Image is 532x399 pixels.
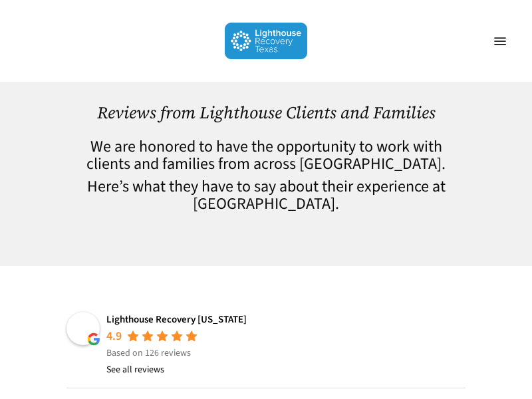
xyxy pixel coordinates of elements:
[66,103,465,122] h1: Reviews from Lighthouse Clients and Families
[106,346,191,360] span: Based on 126 reviews
[106,329,122,344] div: 4.9
[106,313,247,327] a: Lighthouse Recovery [US_STATE]
[66,178,465,213] h4: Here’s what they have to say about their experience at [GEOGRAPHIC_DATA].
[225,23,308,59] img: Lighthouse Recovery Texas
[66,138,465,173] h4: We are honored to have the opportunity to work with clients and families from across [GEOGRAPHIC_...
[487,35,513,48] a: Navigation Menu
[66,312,100,345] img: Lighthouse Recovery Texas
[106,362,164,378] a: See all reviews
